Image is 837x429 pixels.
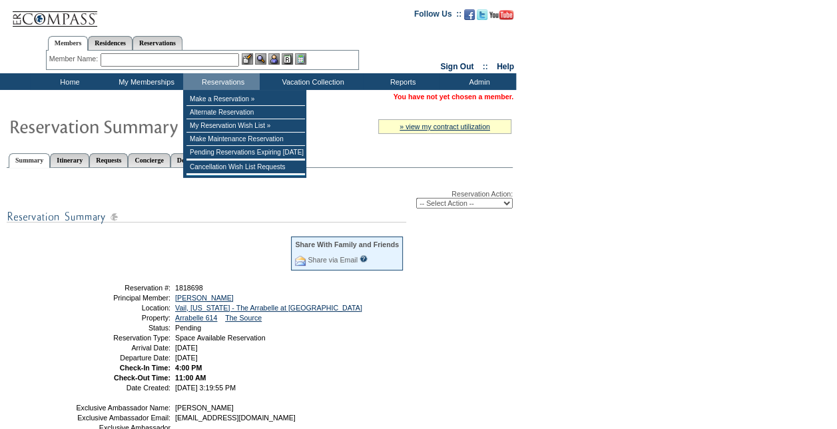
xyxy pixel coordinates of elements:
[282,53,293,65] img: Reservations
[225,314,262,322] a: The Source
[75,384,170,392] td: Date Created:
[260,73,363,90] td: Vacation Collection
[75,294,170,302] td: Principal Member:
[48,36,89,51] a: Members
[477,9,487,20] img: Follow us on Twitter
[175,324,201,332] span: Pending
[497,62,514,71] a: Help
[483,62,488,71] span: ::
[400,123,490,131] a: » view my contract utilization
[489,13,513,21] a: Subscribe to our YouTube Channel
[49,53,101,65] div: Member Name:
[255,53,266,65] img: View
[50,153,89,167] a: Itinerary
[75,414,170,422] td: Exclusive Ambassador Email:
[175,414,296,422] span: [EMAIL_ADDRESS][DOMAIN_NAME]
[175,384,236,392] span: [DATE] 3:19:55 PM
[75,334,170,342] td: Reservation Type:
[75,314,170,322] td: Property:
[186,106,305,119] td: Alternate Reservation
[308,256,358,264] a: Share via Email
[175,374,206,382] span: 11:00 AM
[268,53,280,65] img: Impersonate
[175,404,234,412] span: [PERSON_NAME]
[120,364,170,372] strong: Check-In Time:
[186,119,305,133] td: My Reservation Wish List »
[363,73,439,90] td: Reports
[394,93,513,101] span: You have not yet chosen a member.
[7,209,406,225] img: subTtlResSummary.gif
[440,62,473,71] a: Sign Out
[477,13,487,21] a: Follow us on Twitter
[170,153,201,167] a: Detail
[88,36,133,50] a: Residences
[439,73,516,90] td: Admin
[75,284,170,292] td: Reservation #:
[175,354,198,362] span: [DATE]
[186,161,305,174] td: Cancellation Wish List Requests
[114,374,170,382] strong: Check-Out Time:
[295,53,306,65] img: b_calculator.gif
[175,304,362,312] a: Vail, [US_STATE] - The Arrabelle at [GEOGRAPHIC_DATA]
[9,153,50,168] a: Summary
[75,304,170,312] td: Location:
[175,344,198,352] span: [DATE]
[489,10,513,20] img: Subscribe to our YouTube Channel
[75,344,170,352] td: Arrival Date:
[30,73,107,90] td: Home
[175,364,202,372] span: 4:00 PM
[360,255,368,262] input: What is this?
[128,153,170,167] a: Concierge
[183,73,260,90] td: Reservations
[186,133,305,146] td: Make Maintenance Reservation
[464,13,475,21] a: Become our fan on Facebook
[186,146,305,159] td: Pending Reservations Expiring [DATE]
[133,36,182,50] a: Reservations
[175,334,265,342] span: Space Available Reservation
[7,190,513,209] div: Reservation Action:
[107,73,183,90] td: My Memberships
[175,284,203,292] span: 1818698
[75,324,170,332] td: Status:
[175,294,234,302] a: [PERSON_NAME]
[295,240,399,248] div: Share With Family and Friends
[242,53,253,65] img: b_edit.gif
[414,8,461,24] td: Follow Us ::
[9,113,275,139] img: Reservaton Summary
[186,93,305,106] td: Make a Reservation »
[89,153,128,167] a: Requests
[175,314,217,322] a: Arrabelle 614
[75,354,170,362] td: Departure Date:
[75,404,170,412] td: Exclusive Ambassador Name:
[464,9,475,20] img: Become our fan on Facebook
